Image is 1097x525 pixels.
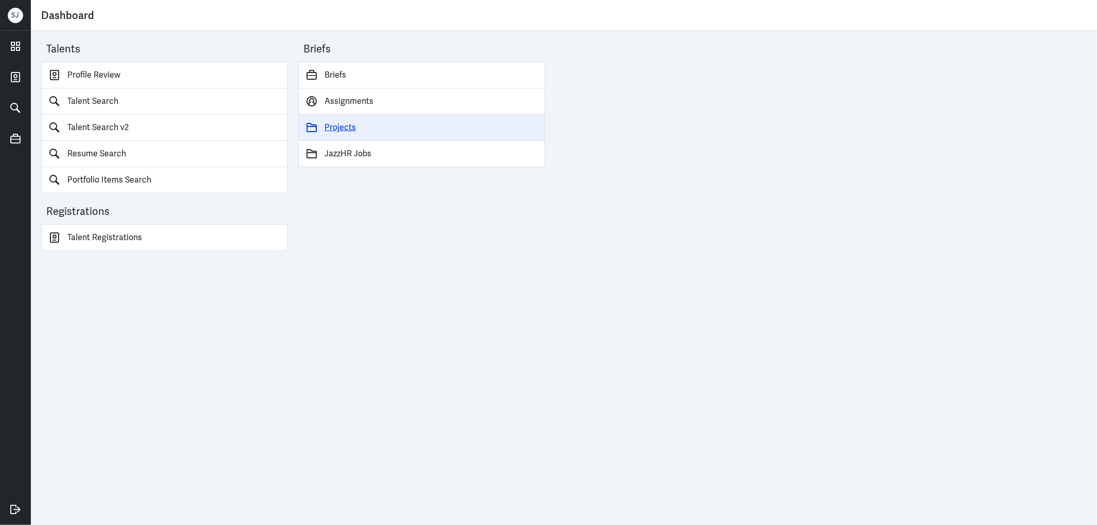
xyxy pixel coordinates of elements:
div: Talents [46,41,288,62]
div: Dashboard [41,5,1087,25]
a: Resume Search [41,141,288,167]
a: Assignments [298,88,545,115]
div: Briefs [303,41,545,62]
a: Talent Search [41,88,288,115]
a: Talent Registrations [41,224,288,251]
a: Profile Review [41,62,288,88]
a: Projects [298,115,545,141]
a: JazzHR Jobs [298,141,545,167]
div: Registrations [46,204,288,224]
div: S J [8,8,23,23]
a: Portfolio Items Search [41,167,288,193]
a: Briefs [298,62,545,88]
a: Talent Search v2 [41,115,288,141]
